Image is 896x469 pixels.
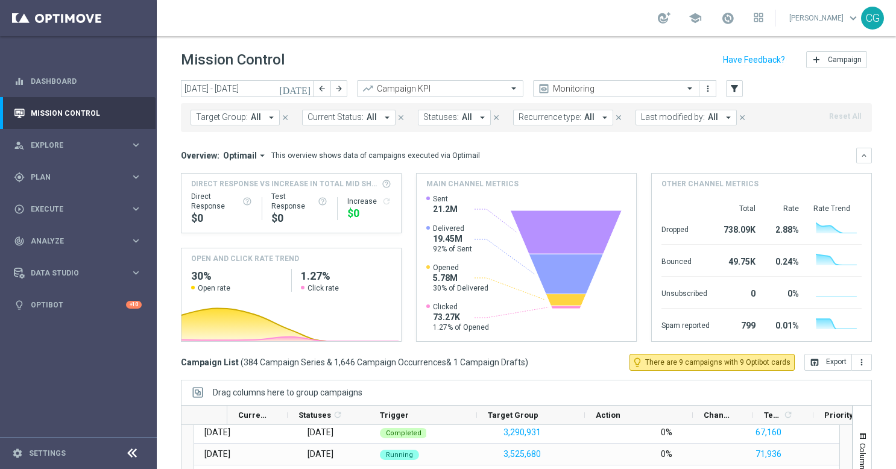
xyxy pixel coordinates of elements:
[181,150,219,161] h3: Overview:
[724,283,756,302] div: 0
[724,315,756,334] div: 799
[462,112,472,122] span: All
[14,300,25,310] i: lightbulb
[223,150,257,161] span: Optimail
[433,283,488,293] span: 30% of Delivered
[804,354,852,371] button: open_in_browser Export
[781,408,793,421] span: Calculate column
[433,224,472,233] span: Delivered
[380,427,427,438] colored-tag: Completed
[770,204,799,213] div: Rate
[271,150,480,161] div: This overview shows data of campaigns executed via Optimail
[856,148,872,163] button: keyboard_arrow_down
[191,211,252,225] div: $0
[302,110,396,125] button: Current Status: All arrow_drop_down
[198,283,230,293] span: Open rate
[13,172,142,182] div: gps_fixed Plan keyboard_arrow_right
[661,251,710,270] div: Bounced
[770,219,799,238] div: 2.88%
[308,283,339,293] span: Click rate
[31,269,130,277] span: Data Studio
[433,272,488,283] span: 5.78M
[426,178,519,189] h4: Main channel metrics
[244,357,446,368] span: 384 Campaign Series & 1,646 Campaign Occurrences
[14,172,25,183] i: gps_fixed
[238,411,267,420] span: Current Status
[281,113,289,122] i: close
[14,65,142,97] div: Dashboard
[14,268,130,279] div: Data Studio
[31,97,142,129] a: Mission Control
[824,411,853,420] span: Priority
[271,192,327,211] div: Test Response
[331,408,342,421] span: Calculate column
[181,357,528,368] h3: Campaign List
[433,244,472,254] span: 92% of Sent
[14,140,130,151] div: Explore
[204,427,230,438] div: 24 Sep 2025
[126,301,142,309] div: +10
[847,11,860,25] span: keyboard_arrow_down
[13,140,142,150] div: person_search Explore keyboard_arrow_right
[31,238,130,245] span: Analyze
[130,203,142,215] i: keyboard_arrow_right
[13,204,142,214] div: play_circle_outline Execute keyboard_arrow_right
[380,411,409,420] span: Trigger
[723,112,734,123] i: arrow_drop_down
[737,111,748,124] button: close
[433,194,458,204] span: Sent
[418,110,491,125] button: Statuses: All arrow_drop_down
[213,388,362,397] span: Drag columns here to group campaigns
[702,81,714,96] button: more_vert
[191,192,252,211] div: Direct Response
[266,112,277,123] i: arrow_drop_down
[382,197,391,206] i: refresh
[423,112,459,122] span: Statuses:
[661,219,710,238] div: Dropped
[770,283,799,302] div: 0%
[502,425,542,440] button: 3,290,931
[525,357,528,368] span: )
[386,451,413,459] span: Running
[181,80,314,97] input: Select date range
[860,151,868,160] i: keyboard_arrow_down
[277,80,314,98] button: [DATE]
[29,450,66,457] a: Settings
[251,112,261,122] span: All
[614,113,623,122] i: close
[380,449,419,460] colored-tag: Running
[13,109,142,118] button: Mission Control
[181,51,285,69] h1: Mission Control
[724,251,756,270] div: 49.75K
[14,76,25,87] i: equalizer
[502,447,542,462] button: 3,525,680
[397,113,405,122] i: close
[301,269,391,283] h2: 1.27%
[613,111,624,124] button: close
[491,111,502,124] button: close
[14,204,25,215] i: play_circle_outline
[191,110,280,125] button: Target Group: All arrow_drop_down
[308,112,364,122] span: Current Status:
[433,323,489,332] span: 1.27% of Opened
[130,235,142,247] i: keyboard_arrow_right
[13,236,142,246] button: track_changes Analyze keyboard_arrow_right
[280,111,291,124] button: close
[14,236,130,247] div: Analyze
[14,289,142,321] div: Optibot
[433,312,489,323] span: 73.27K
[213,388,362,397] div: Row Groups
[708,112,718,122] span: All
[433,302,489,312] span: Clicked
[629,354,795,371] button: lightbulb_outline There are 9 campaigns with 9 Optibot cards
[257,150,268,161] i: arrow_drop_down
[632,357,643,368] i: lightbulb_outline
[661,315,710,334] div: Spam reported
[382,112,393,123] i: arrow_drop_down
[596,411,620,420] span: Action
[357,80,523,97] ng-select: Campaign KPI
[433,233,472,244] span: 19.45M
